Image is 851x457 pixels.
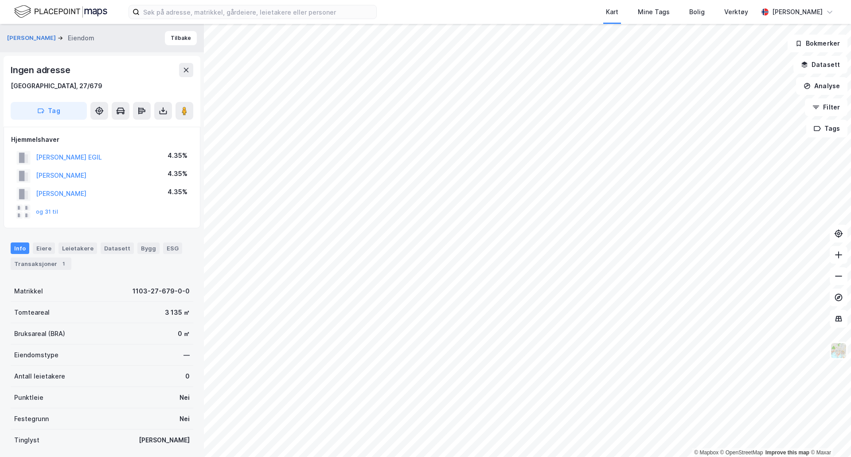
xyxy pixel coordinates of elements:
[14,414,49,424] div: Festegrunn
[806,120,847,137] button: Tags
[133,286,190,297] div: 1103-27-679-0-0
[11,102,87,120] button: Tag
[14,286,43,297] div: Matrikkel
[772,7,823,17] div: [PERSON_NAME]
[178,328,190,339] div: 0 ㎡
[14,4,107,20] img: logo.f888ab2527a4732fd821a326f86c7f29.svg
[59,242,97,254] div: Leietakere
[183,350,190,360] div: —
[793,56,847,74] button: Datasett
[168,168,187,179] div: 4.35%
[139,435,190,445] div: [PERSON_NAME]
[7,34,58,43] button: [PERSON_NAME]
[14,435,39,445] div: Tinglyst
[765,449,809,456] a: Improve this map
[101,242,134,254] div: Datasett
[68,33,94,43] div: Eiendom
[14,307,50,318] div: Tomteareal
[11,81,102,91] div: [GEOGRAPHIC_DATA], 27/679
[14,371,65,382] div: Antall leietakere
[180,414,190,424] div: Nei
[720,449,763,456] a: OpenStreetMap
[11,242,29,254] div: Info
[140,5,376,19] input: Søk på adresse, matrikkel, gårdeiere, leietakere eller personer
[805,98,847,116] button: Filter
[33,242,55,254] div: Eiere
[168,187,187,197] div: 4.35%
[724,7,748,17] div: Verktøy
[689,7,705,17] div: Bolig
[11,258,71,270] div: Transaksjoner
[830,342,847,359] img: Z
[638,7,670,17] div: Mine Tags
[14,328,65,339] div: Bruksareal (BRA)
[807,414,851,457] div: Kontrollprogram for chat
[168,150,187,161] div: 4.35%
[185,371,190,382] div: 0
[165,307,190,318] div: 3 135 ㎡
[59,259,68,268] div: 1
[796,77,847,95] button: Analyse
[163,242,182,254] div: ESG
[14,392,43,403] div: Punktleie
[694,449,718,456] a: Mapbox
[180,392,190,403] div: Nei
[14,350,59,360] div: Eiendomstype
[11,63,72,77] div: Ingen adresse
[807,414,851,457] iframe: Chat Widget
[11,134,193,145] div: Hjemmelshaver
[137,242,160,254] div: Bygg
[165,31,197,45] button: Tilbake
[788,35,847,52] button: Bokmerker
[606,7,618,17] div: Kart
